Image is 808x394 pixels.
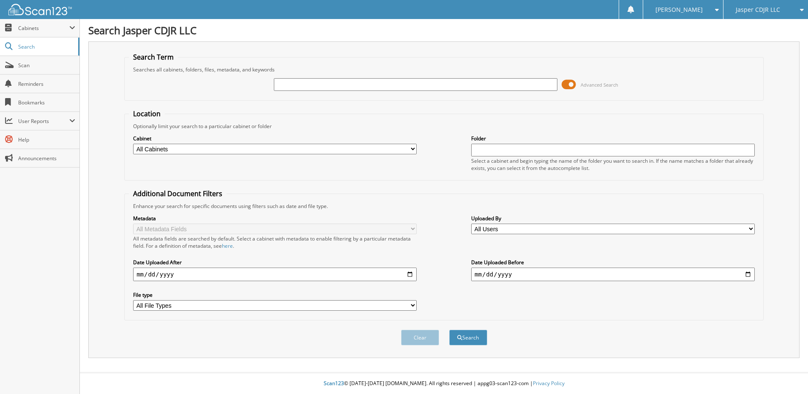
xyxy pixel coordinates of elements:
legend: Additional Document Filters [129,189,227,198]
span: Search [18,43,74,50]
label: File type [133,291,417,298]
div: Optionally limit your search to a particular cabinet or folder [129,123,759,130]
div: Select a cabinet and begin typing the name of the folder you want to search in. If the name match... [471,157,755,172]
img: scan123-logo-white.svg [8,4,72,15]
span: [PERSON_NAME] [655,7,703,12]
label: Cabinet [133,135,417,142]
h1: Search Jasper CDJR LLC [88,23,800,37]
div: All metadata fields are searched by default. Select a cabinet with metadata to enable filtering b... [133,235,417,249]
label: Date Uploaded Before [471,259,755,266]
a: Privacy Policy [533,380,565,387]
span: Scan [18,62,75,69]
div: © [DATE]-[DATE] [DOMAIN_NAME]. All rights reserved | appg03-scan123-com | [80,373,808,394]
span: Help [18,136,75,143]
span: Scan123 [324,380,344,387]
span: Announcements [18,155,75,162]
label: Uploaded By [471,215,755,222]
legend: Search Term [129,52,178,62]
input: start [133,268,417,281]
span: Cabinets [18,25,69,32]
label: Folder [471,135,755,142]
legend: Location [129,109,165,118]
label: Metadata [133,215,417,222]
button: Clear [401,330,439,345]
span: Bookmarks [18,99,75,106]
span: User Reports [18,118,69,125]
button: Search [449,330,487,345]
span: Jasper CDJR LLC [736,7,780,12]
span: Reminders [18,80,75,88]
div: Enhance your search for specific documents using filters such as date and file type. [129,202,759,210]
input: end [471,268,755,281]
span: Advanced Search [581,82,618,88]
label: Date Uploaded After [133,259,417,266]
a: here [222,242,233,249]
div: Searches all cabinets, folders, files, metadata, and keywords [129,66,759,73]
